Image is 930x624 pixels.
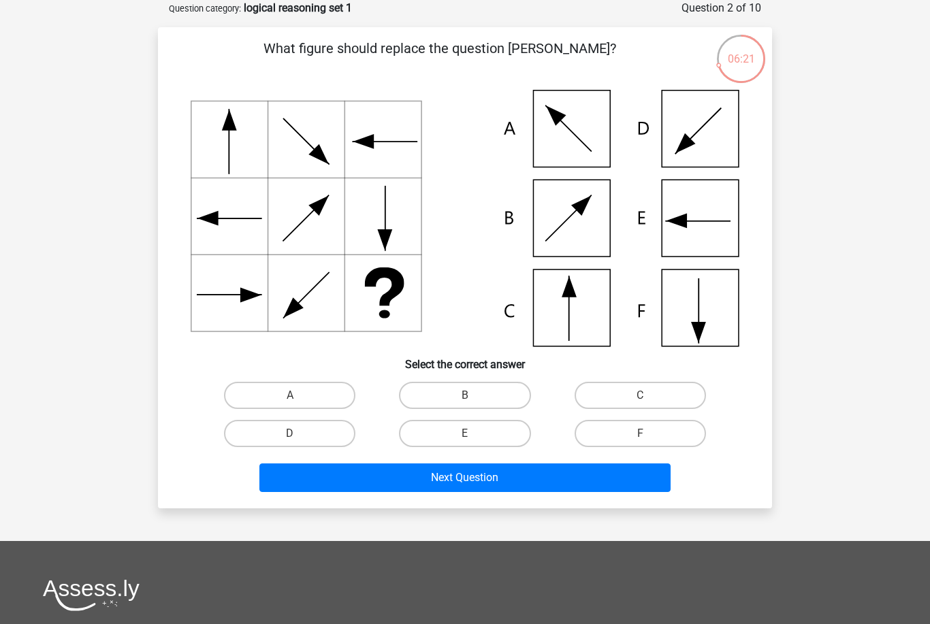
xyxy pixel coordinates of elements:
label: C [575,382,706,409]
p: What figure should replace the question [PERSON_NAME]? [180,38,699,79]
button: Next Question [259,463,671,492]
strong: logical reasoning set 1 [244,1,352,14]
h6: Select the correct answer [180,347,750,371]
label: B [399,382,530,409]
label: D [224,420,355,447]
div: 06:21 [716,33,767,67]
img: Assessly logo [43,579,140,611]
label: F [575,420,706,447]
label: E [399,420,530,447]
label: A [224,382,355,409]
small: Question category: [169,3,241,14]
